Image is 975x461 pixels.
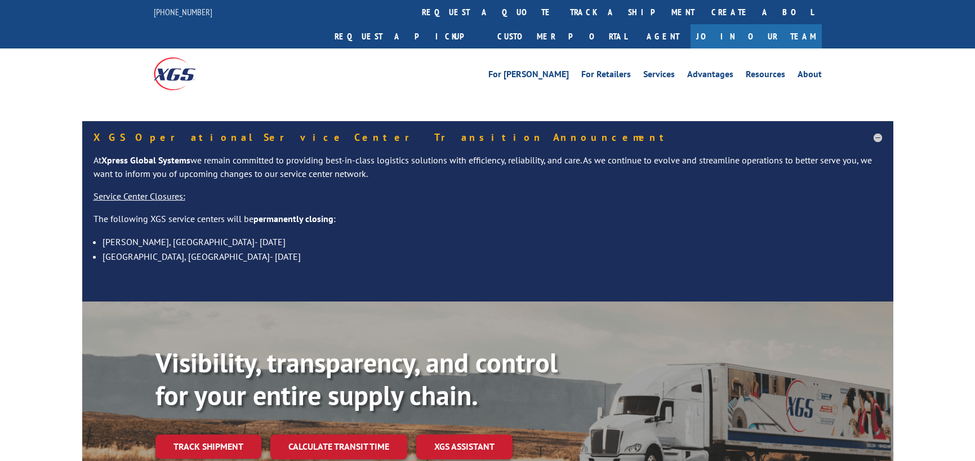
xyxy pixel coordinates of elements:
li: [GEOGRAPHIC_DATA], [GEOGRAPHIC_DATA]- [DATE] [103,249,882,264]
a: For Retailers [581,70,631,82]
a: Calculate transit time [270,435,407,459]
a: Customer Portal [489,24,635,48]
a: Join Our Team [691,24,822,48]
a: Services [643,70,675,82]
a: Track shipment [155,435,261,458]
li: [PERSON_NAME], [GEOGRAPHIC_DATA]- [DATE] [103,234,882,249]
b: Visibility, transparency, and control for your entire supply chain. [155,345,558,413]
a: About [798,70,822,82]
strong: permanently closing [253,213,333,224]
u: Service Center Closures: [94,190,185,202]
a: XGS ASSISTANT [416,435,513,459]
a: Resources [746,70,785,82]
a: For [PERSON_NAME] [488,70,569,82]
strong: Xpress Global Systems [101,154,190,166]
h5: XGS Operational Service Center Transition Announcement [94,132,882,143]
a: Request a pickup [326,24,489,48]
a: [PHONE_NUMBER] [154,6,212,17]
p: At we remain committed to providing best-in-class logistics solutions with efficiency, reliabilit... [94,154,882,190]
p: The following XGS service centers will be : [94,212,882,235]
a: Advantages [687,70,733,82]
a: Agent [635,24,691,48]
